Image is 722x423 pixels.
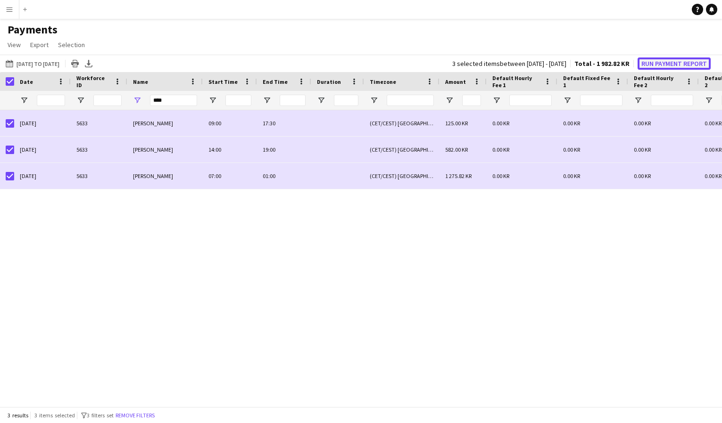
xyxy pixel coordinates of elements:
button: Open Filter Menu [76,96,85,105]
button: Open Filter Menu [20,96,28,105]
button: Open Filter Menu [263,96,271,105]
button: Open Filter Menu [445,96,454,105]
div: 09:00 [203,110,257,136]
div: 5633 [71,110,127,136]
input: Timezone Filter Input [387,95,434,106]
span: 1 275.82 KR [445,172,472,179]
input: Date Filter Input [37,95,65,106]
a: View [4,39,25,51]
span: View [8,41,21,49]
div: 5633 [71,137,127,163]
span: 582.00 KR [445,146,468,153]
span: Workforce ID [76,74,110,89]
div: 01:00 [257,163,311,189]
div: 0.00 KR [628,163,699,189]
div: 3 selected items between [DATE] - [DATE] [452,61,566,67]
div: 5633 [71,163,127,189]
div: 0.00 KR [557,137,628,163]
div: 0.00 KR [487,163,557,189]
div: 0.00 KR [557,110,628,136]
button: Open Filter Menu [133,96,141,105]
div: (CET/CEST) [GEOGRAPHIC_DATA] [364,110,440,136]
input: Workforce ID Filter Input [93,95,122,106]
span: Duration [317,78,341,85]
input: Name Filter Input [150,95,197,106]
button: Remove filters [114,410,157,421]
div: 17:30 [257,110,311,136]
input: Default Hourly Fee 2 Filter Input [651,95,693,106]
div: [DATE] [14,110,71,136]
app-action-btn: Export XLSX [83,58,94,69]
button: Open Filter Menu [492,96,501,105]
span: 3 items selected [34,412,75,419]
input: End Time Filter Input [280,95,306,106]
div: (CET/CEST) [GEOGRAPHIC_DATA] [364,137,440,163]
input: Default Fixed Fee 1 Filter Input [580,95,622,106]
div: 0.00 KR [628,137,699,163]
span: Default Hourly Fee 1 [492,74,540,89]
span: Default Fixed Fee 1 [563,74,611,89]
span: End Time [263,78,288,85]
div: [DATE] [14,163,71,189]
div: 19:00 [257,137,311,163]
span: Amount [445,78,466,85]
div: 0.00 KR [557,163,628,189]
div: (CET/CEST) [GEOGRAPHIC_DATA] [364,163,440,189]
span: [PERSON_NAME] [133,146,173,153]
a: Export [26,39,52,51]
div: 0.00 KR [487,137,557,163]
div: 14:00 [203,137,257,163]
span: Date [20,78,33,85]
span: [PERSON_NAME] [133,120,173,127]
span: Selection [58,41,85,49]
button: Open Filter Menu [208,96,217,105]
span: Default Hourly Fee 2 [634,74,682,89]
button: Open Filter Menu [317,96,325,105]
span: Name [133,78,148,85]
span: Start Time [208,78,238,85]
input: Amount Filter Input [462,95,481,106]
app-action-btn: Print [69,58,81,69]
div: 0.00 KR [628,110,699,136]
button: [DATE] to [DATE] [4,58,61,69]
input: Default Hourly Fee 1 Filter Input [509,95,552,106]
span: Export [30,41,49,49]
span: Total - 1 982.82 KR [574,59,630,68]
input: Start Time Filter Input [225,95,251,106]
span: 125.00 KR [445,120,468,127]
button: Open Filter Menu [634,96,642,105]
button: Open Filter Menu [370,96,378,105]
div: 0.00 KR [487,110,557,136]
div: 07:00 [203,163,257,189]
span: Timezone [370,78,396,85]
span: 3 filters set [87,412,114,419]
div: [DATE] [14,137,71,163]
button: Open Filter Menu [705,96,713,105]
button: Open Filter Menu [563,96,572,105]
button: Run Payment Report [638,57,711,70]
a: Selection [54,39,89,51]
span: [PERSON_NAME] [133,172,173,179]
